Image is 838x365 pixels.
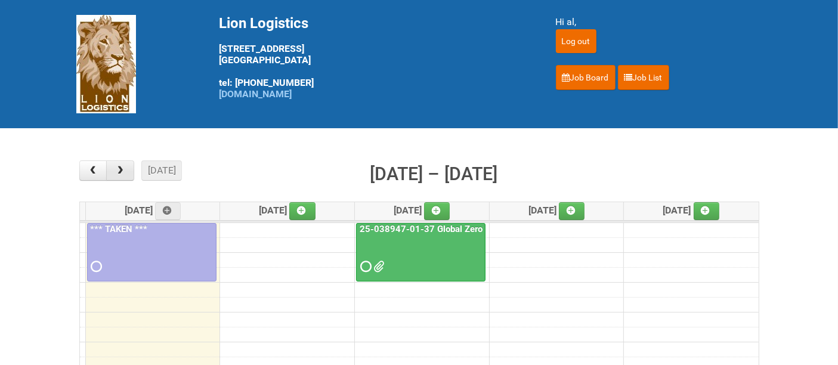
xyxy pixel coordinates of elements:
[125,205,181,216] span: [DATE]
[694,202,720,220] a: Add an event
[424,202,450,220] a: Add an event
[356,223,486,282] a: 25-038947-01-37 Global Zero Sugar Tea Test
[219,15,309,32] span: Lion Logistics
[559,202,585,220] a: Add an event
[259,205,316,216] span: [DATE]
[76,58,136,69] a: Lion Logistics
[373,262,382,271] span: 25-038947-01-37 Global Zero Suger Tea Test - MDN.xlsx 25-038947-01-37 Global Zero Sugar Tea Test ...
[360,262,369,271] span: Requested
[155,202,181,220] a: Add an event
[219,88,292,100] a: [DOMAIN_NAME]
[663,205,720,216] span: [DATE]
[556,15,762,29] div: Hi al,
[357,224,547,234] a: 25-038947-01-37 Global Zero Sugar Tea Test
[289,202,316,220] a: Add an event
[394,205,450,216] span: [DATE]
[91,262,100,271] span: Requested
[618,65,669,90] a: Job List
[141,160,182,181] button: [DATE]
[528,205,585,216] span: [DATE]
[76,15,136,113] img: Lion Logistics
[219,15,526,100] div: [STREET_ADDRESS] [GEOGRAPHIC_DATA] tel: [PHONE_NUMBER]
[370,160,497,188] h2: [DATE] – [DATE]
[556,65,616,90] a: Job Board
[556,29,596,53] input: Log out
